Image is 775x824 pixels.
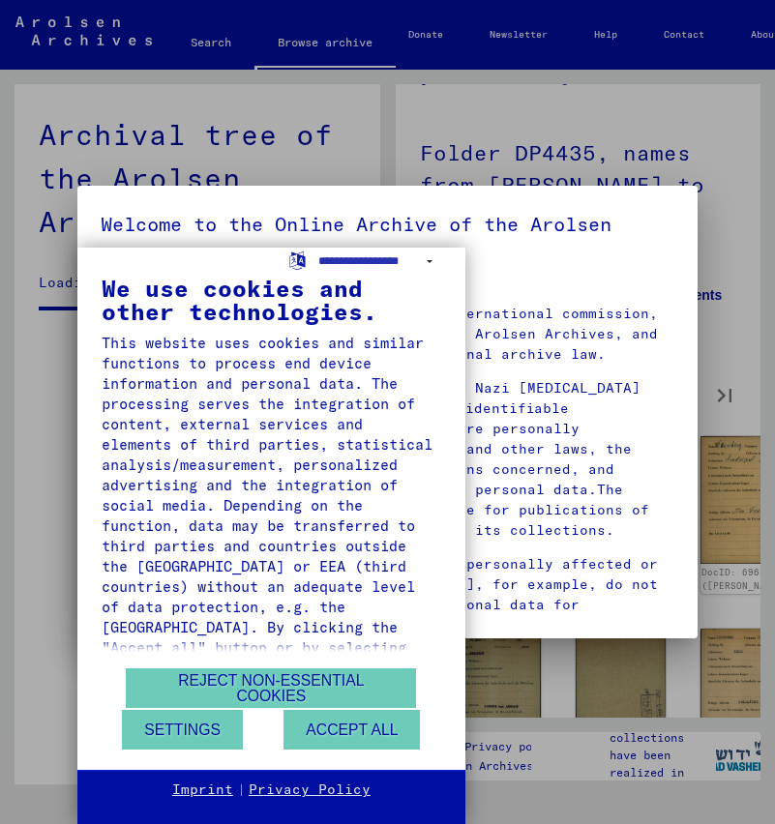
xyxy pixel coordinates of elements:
[249,780,371,800] a: Privacy Policy
[122,710,243,750] button: Settings
[102,333,441,780] div: This website uses cookies and similar functions to process end device information and personal da...
[102,277,441,323] div: We use cookies and other technologies.
[126,668,416,708] button: Reject non-essential cookies
[283,710,420,750] button: Accept all
[172,780,233,800] a: Imprint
